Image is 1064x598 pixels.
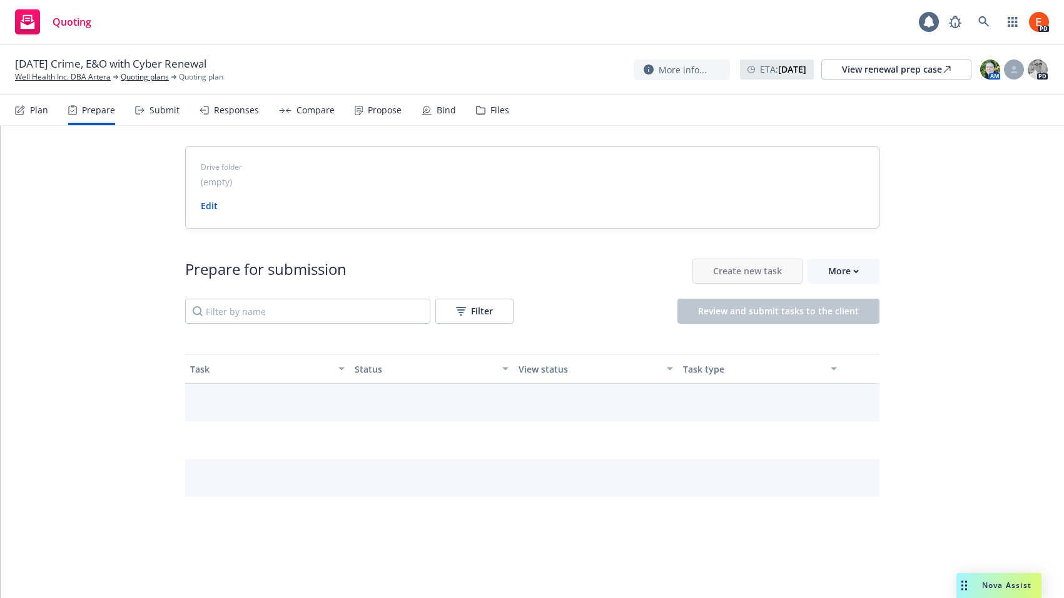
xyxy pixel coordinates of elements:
[435,299,514,324] button: Filter
[30,105,48,115] div: Plan
[1028,59,1048,80] img: photo
[971,9,996,34] a: Search
[10,4,96,39] a: Quoting
[808,259,879,284] button: More
[980,59,1000,80] img: photo
[185,299,430,324] input: Filter by name
[1029,12,1049,32] img: photo
[698,305,859,317] span: Review and submit tasks to the client
[828,259,859,283] div: More
[1000,9,1025,34] a: Switch app
[490,105,509,115] div: Files
[190,363,331,376] div: Task
[185,259,347,284] div: Prepare for submission
[350,354,514,384] button: Status
[956,573,1041,598] button: Nova Assist
[692,259,803,284] button: Create new task
[634,59,730,80] button: More info...
[179,71,223,83] span: Quoting plan
[456,299,493,323] div: Filter
[368,105,402,115] div: Propose
[778,63,806,75] strong: [DATE]
[514,354,678,384] button: View status
[201,162,864,173] span: Drive folder
[437,105,456,115] div: Bind
[519,363,659,376] div: View status
[201,175,232,188] span: (empty)
[214,105,259,115] div: Responses
[201,200,218,212] a: Edit
[53,17,91,27] span: Quoting
[15,71,111,83] a: Well Health Inc. DBA Artera
[121,71,169,83] a: Quoting plans
[821,59,971,80] a: View renewal prep case
[82,105,115,115] div: Prepare
[842,60,951,79] div: View renewal prep case
[760,63,806,76] span: ETA :
[943,9,968,34] a: Report a Bug
[956,573,972,598] div: Drag to move
[296,105,335,115] div: Compare
[659,63,707,76] span: More info...
[982,580,1031,590] span: Nova Assist
[677,299,879,324] button: Review and submit tasks to the client
[185,354,350,384] button: Task
[713,265,782,277] span: Create new task
[683,363,824,376] div: Task type
[678,354,843,384] button: Task type
[355,363,495,376] div: Status
[15,56,206,71] span: [DATE] Crime, E&O with Cyber Renewal
[149,105,180,115] div: Submit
